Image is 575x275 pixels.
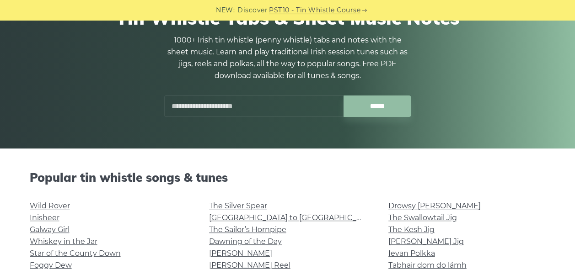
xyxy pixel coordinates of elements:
[209,201,267,210] a: The Silver Spear
[388,237,464,246] a: [PERSON_NAME] Jig
[269,5,360,16] a: PST10 - Tin Whistle Course
[388,201,481,210] a: Drowsy [PERSON_NAME]
[30,170,546,185] h2: Popular tin whistle songs & tunes
[30,225,70,234] a: Galway Girl
[388,225,435,234] a: The Kesh Jig
[164,34,411,82] p: 1000+ Irish tin whistle (penny whistle) tabs and notes with the sheet music. Learn and play tradi...
[388,213,457,222] a: The Swallowtail Jig
[30,7,546,29] h1: Tin Whistle Tabs & Sheet Music Notes
[30,237,97,246] a: Whiskey in the Jar
[209,225,286,234] a: The Sailor’s Hornpipe
[30,249,121,258] a: Star of the County Down
[30,201,70,210] a: Wild Rover
[216,5,235,16] span: NEW:
[388,249,435,258] a: Ievan Polkka
[237,5,268,16] span: Discover
[30,261,72,270] a: Foggy Dew
[209,213,378,222] a: [GEOGRAPHIC_DATA] to [GEOGRAPHIC_DATA]
[388,261,467,270] a: Tabhair dom do lámh
[30,213,59,222] a: Inisheer
[209,237,282,246] a: Dawning of the Day
[209,249,272,258] a: [PERSON_NAME]
[209,261,290,270] a: [PERSON_NAME] Reel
